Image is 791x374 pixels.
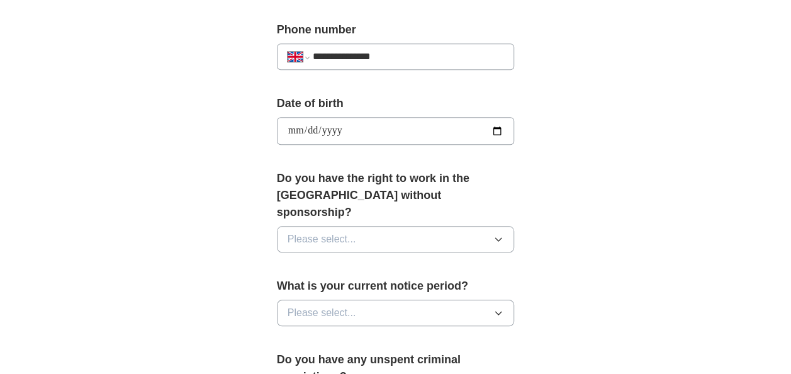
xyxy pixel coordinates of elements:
label: Date of birth [277,95,515,112]
button: Please select... [277,300,515,326]
label: Do you have the right to work in the [GEOGRAPHIC_DATA] without sponsorship? [277,170,515,221]
label: Phone number [277,21,515,38]
span: Please select... [288,305,356,320]
span: Please select... [288,232,356,247]
button: Please select... [277,226,515,252]
label: What is your current notice period? [277,278,515,295]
